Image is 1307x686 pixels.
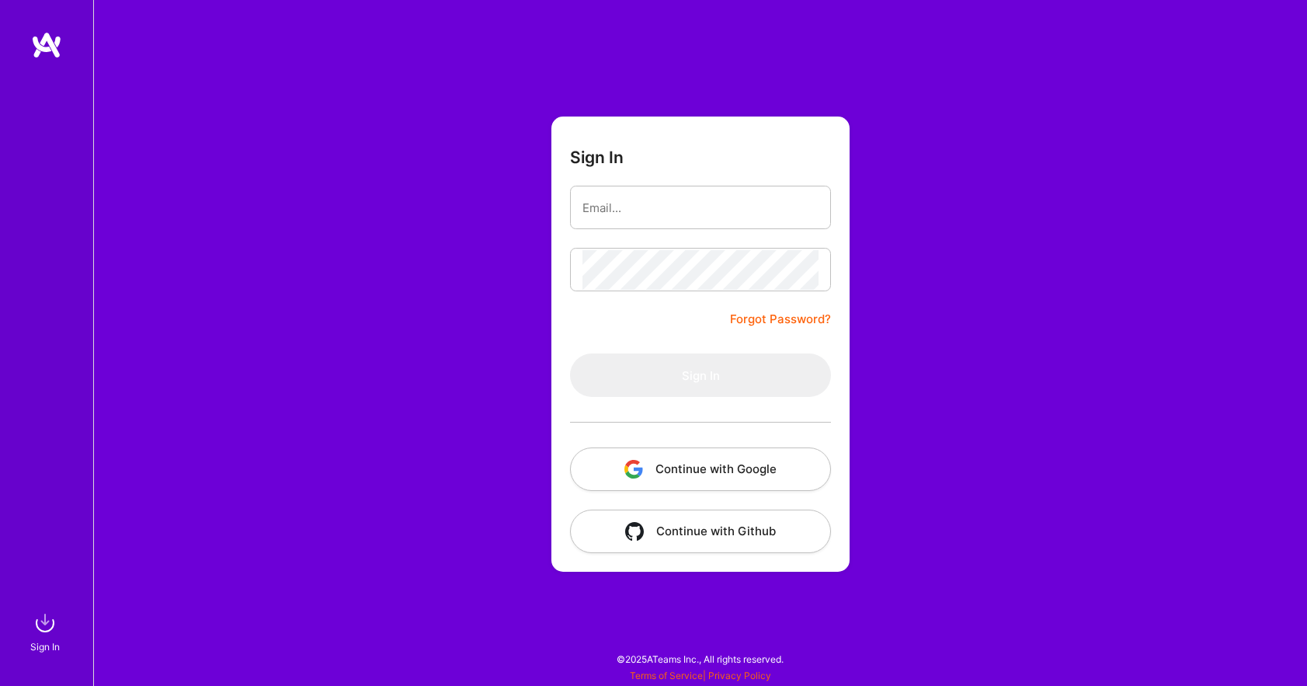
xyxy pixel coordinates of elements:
[630,670,771,681] span: |
[625,522,644,541] img: icon
[582,188,819,228] input: Email...
[570,510,831,553] button: Continue with Github
[570,447,831,491] button: Continue with Google
[708,670,771,681] a: Privacy Policy
[93,639,1307,678] div: © 2025 ATeams Inc., All rights reserved.
[30,608,61,639] img: sign in
[624,460,643,479] img: icon
[570,148,624,167] h3: Sign In
[570,353,831,397] button: Sign In
[31,31,62,59] img: logo
[630,670,703,681] a: Terms of Service
[30,639,60,655] div: Sign In
[33,608,61,655] a: sign inSign In
[730,310,831,329] a: Forgot Password?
